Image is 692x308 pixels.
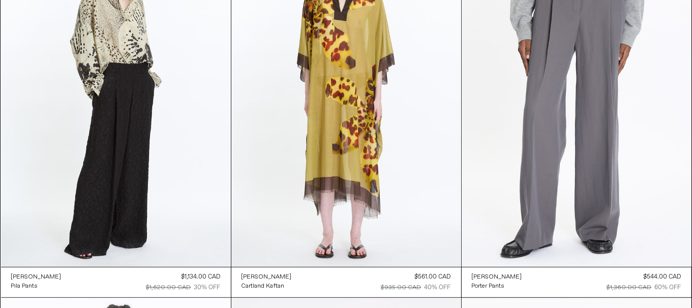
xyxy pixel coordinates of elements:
div: Porter Pants [472,282,505,291]
a: Cartland Kaftan [242,282,292,291]
div: Cartland Kaftan [242,282,285,291]
div: Pila Pants [11,282,38,291]
div: $1,360.00 CAD [607,283,652,292]
div: 30% OFF [194,283,221,292]
a: [PERSON_NAME] [242,272,292,282]
div: 60% OFF [655,283,681,292]
a: Pila Pants [11,282,62,291]
div: 40% OFF [425,283,451,292]
div: $1,620.00 CAD [146,283,191,292]
div: $1,134.00 CAD [182,272,221,282]
div: $544.00 CAD [644,272,681,282]
a: [PERSON_NAME] [11,272,62,282]
a: [PERSON_NAME] [472,272,522,282]
div: $561.00 CAD [415,272,451,282]
a: Porter Pants [472,282,522,291]
div: $935.00 CAD [381,283,422,292]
